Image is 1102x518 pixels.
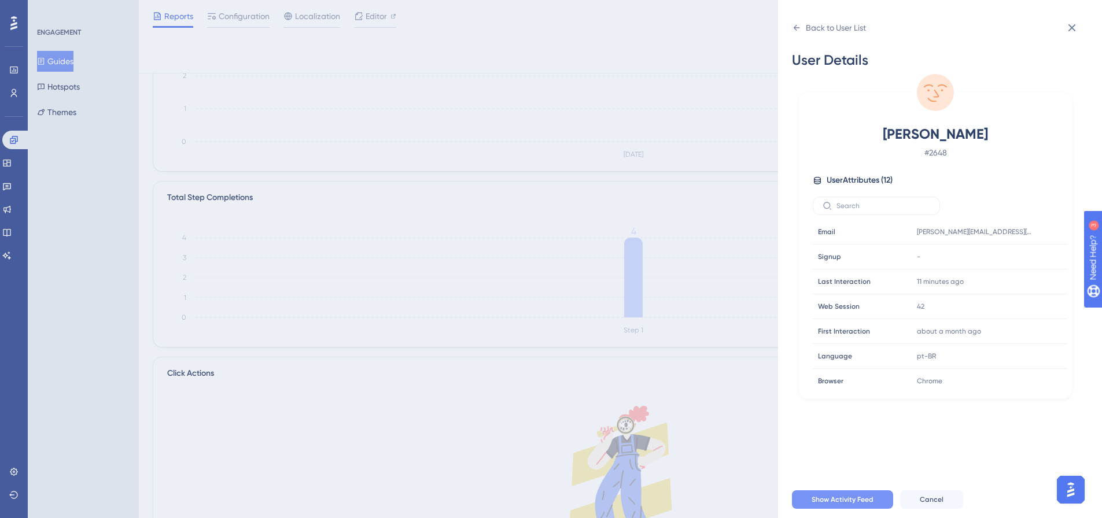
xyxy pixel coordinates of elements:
div: 3 [80,6,84,15]
span: Web Session [818,302,860,311]
span: Signup [818,252,841,261]
time: about a month ago [917,327,981,335]
span: Last Interaction [818,277,871,286]
span: Email [818,227,835,236]
span: Need Help? [27,3,72,17]
span: 42 [917,302,924,311]
span: Language [818,351,852,361]
div: Back to User List [806,21,866,35]
span: Chrome [917,376,942,386]
button: Show Activity Feed [792,490,893,509]
div: User Details [792,51,1079,69]
span: Cancel [920,495,943,504]
button: Cancel [900,490,963,509]
span: [PERSON_NAME][EMAIL_ADDRESS][PERSON_NAME][DOMAIN_NAME] [917,227,1033,236]
span: User Attributes ( 12 ) [827,173,893,187]
span: Show Activity Feed [812,495,874,504]
iframe: UserGuiding AI Assistant Launcher [1053,472,1088,507]
input: Search [836,202,930,210]
span: - [917,252,920,261]
time: 11 minutes ago [917,277,964,286]
span: # 2648 [834,146,1037,160]
span: pt-BR [917,351,936,361]
span: [PERSON_NAME] [834,125,1037,143]
span: First Interaction [818,327,870,336]
span: Browser [818,376,843,386]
